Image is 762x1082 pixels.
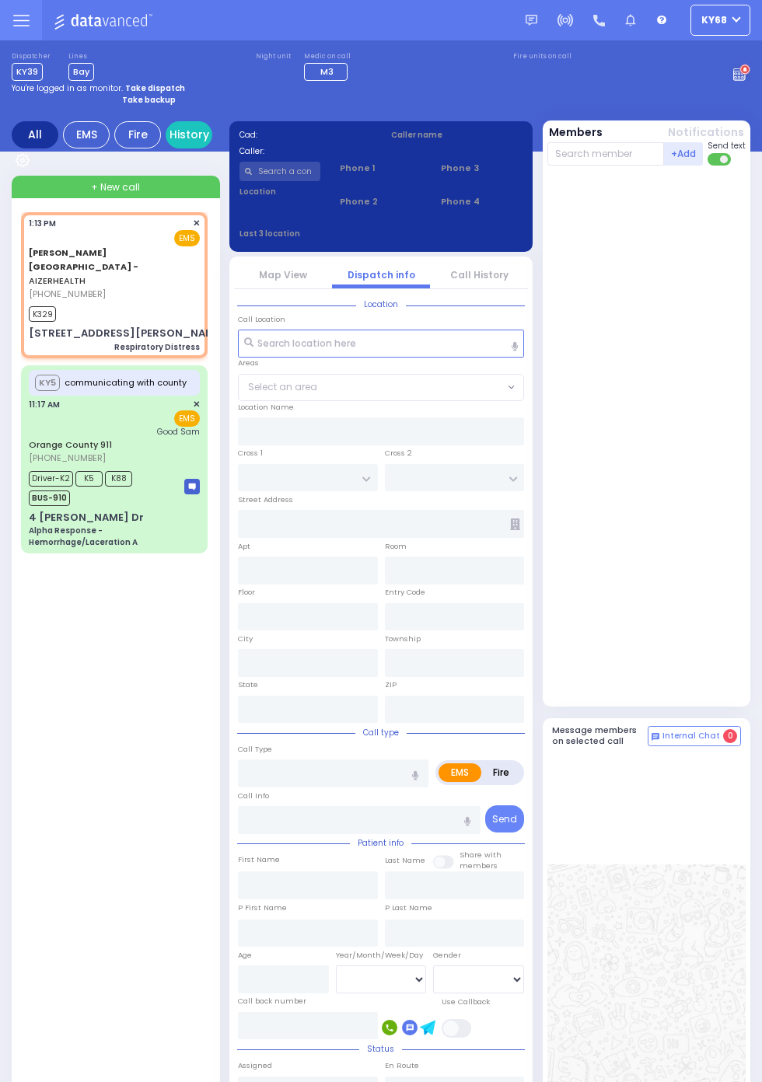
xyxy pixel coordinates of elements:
img: message-box.svg [184,479,200,494]
label: Medic on call [304,52,352,61]
span: [PERSON_NAME][GEOGRAPHIC_DATA] - [29,246,138,273]
label: Room [385,541,407,552]
span: Driver-K2 [29,471,73,487]
input: Search location here [238,330,524,358]
div: Fire [114,121,161,148]
span: K329 [29,306,56,322]
span: KY39 [12,63,43,81]
label: Last Name [385,855,425,866]
a: Dispatch info [348,268,415,281]
div: All [12,121,58,148]
label: Dispatcher [12,52,51,61]
span: Phone 4 [441,195,523,208]
span: communicating with county [65,376,187,389]
label: Age [238,950,252,961]
label: P First Name [238,902,287,913]
small: Share with [460,850,502,860]
span: 0 [723,729,737,743]
label: Cross 2 [385,448,412,459]
span: Bay [68,63,94,81]
span: Call type [355,727,407,738]
span: Other building occupants [510,518,520,530]
label: Location Name [238,402,294,413]
label: Cross 1 [238,448,263,459]
span: You're logged in as monitor. [12,82,123,94]
span: 11:17 AM [29,399,60,410]
label: Call Info [238,791,269,801]
a: History [166,121,212,148]
span: Patient info [350,837,411,849]
label: Caller: [239,145,372,157]
label: Call back number [238,996,306,1007]
span: K88 [105,471,132,487]
span: Phone 2 [340,195,421,208]
a: AIZERHEALTH [29,246,138,287]
a: Call History [450,268,509,281]
label: Last 3 location [239,228,382,239]
button: +Add [664,142,703,166]
label: Location [239,186,321,197]
span: Good Sam [157,426,200,438]
span: Status [359,1043,402,1055]
label: Assigned [238,1060,272,1071]
span: ky68 [701,13,727,27]
div: Respiratory Distress [114,341,200,353]
button: Members [549,124,603,141]
span: ✕ [193,398,200,411]
span: [PHONE_NUMBER] [29,452,106,464]
input: Search member [547,142,665,166]
span: Send text [708,140,746,152]
span: EMS [174,230,200,246]
label: Caller name [391,129,523,141]
div: Year/Month/Week/Day [336,950,427,961]
a: Map View [259,268,307,281]
label: City [238,633,253,644]
span: BUS-910 [29,490,70,506]
label: Entry Code [385,587,425,598]
button: ky68 [690,5,750,36]
button: KY5 [35,375,59,391]
div: 4 [PERSON_NAME] Dr [29,510,144,525]
span: Internal Chat [662,731,720,742]
label: Apt [238,541,250,552]
label: Use Callback [442,996,490,1007]
label: First Name [238,854,280,865]
strong: Take dispatch [125,82,185,94]
a: Orange County 911 [29,438,112,451]
span: ✕ [193,217,200,230]
label: Fire units on call [513,52,571,61]
label: En Route [385,1060,419,1071]
span: Phone 1 [340,162,421,175]
label: EMS [439,763,481,782]
span: 1:13 PM [29,218,56,229]
label: Cad: [239,129,372,141]
label: Areas [238,358,259,368]
div: EMS [63,121,110,148]
span: M3 [320,65,334,78]
strong: Take backup [122,94,176,106]
label: Street Address [238,494,293,505]
span: members [460,860,498,871]
label: P Last Name [385,902,432,913]
div: [STREET_ADDRESS][PERSON_NAME] [29,326,225,341]
label: Floor [238,587,255,598]
label: Call Type [238,744,272,755]
label: Turn off text [708,152,732,167]
span: + New call [91,180,140,194]
button: Notifications [668,124,744,141]
span: K5 [75,471,103,487]
img: Logo [54,11,157,30]
img: message.svg [526,15,537,26]
h5: Message members on selected call [552,725,648,745]
span: [PHONE_NUMBER] [29,288,106,300]
img: comment-alt.png [652,733,659,741]
div: Alpha Response - Hemorrhage/Laceration A [29,525,200,548]
label: Night unit [256,52,291,61]
label: State [238,679,258,690]
label: Lines [68,52,94,61]
label: ZIP [385,679,397,690]
label: Township [385,633,421,644]
span: Location [356,298,406,310]
span: Phone 3 [441,162,523,175]
button: Send [485,805,524,832]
